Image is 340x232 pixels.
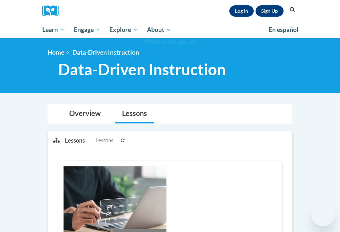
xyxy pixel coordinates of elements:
[142,22,176,38] a: About
[48,49,64,56] a: Home
[42,5,64,16] img: Logo brand
[38,22,69,38] a: Learn
[147,26,171,34] span: About
[69,22,105,38] a: Engage
[65,137,85,144] p: Lessons
[312,204,334,226] iframe: Button to launch messaging window
[62,105,108,123] a: Overview
[287,6,298,14] button: Search
[145,38,195,46] img: Section background
[74,26,100,34] span: Engage
[115,105,154,123] a: Lessons
[37,22,303,38] div: Main menu
[42,26,65,34] span: Learn
[256,5,284,17] a: Register
[105,22,142,38] a: Explore
[269,26,298,33] span: En español
[58,60,226,79] span: Data-Driven Instruction
[264,22,303,37] a: En español
[42,5,64,16] a: Cox Campus
[95,137,113,144] span: Lessons
[72,49,139,56] span: Data-Driven Instruction
[109,26,138,34] span: Explore
[229,5,254,17] a: Log In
